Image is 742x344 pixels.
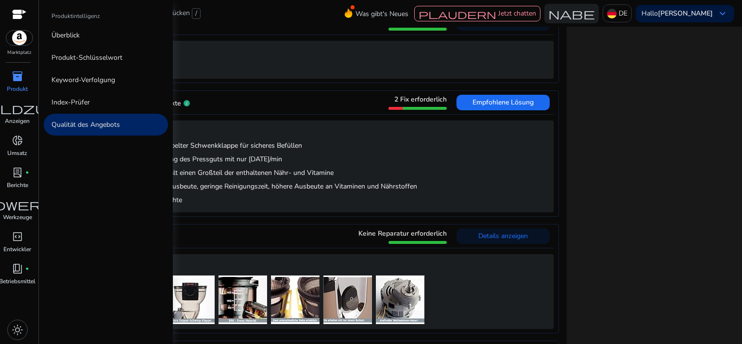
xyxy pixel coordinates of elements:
[25,171,29,174] span: fiber_manual_record
[51,12,100,20] p: Produktintelligenz
[70,182,417,191] span: Vorteile: Zeitersparnis, hohe Saftausbeute, geringe Reinigungszeit, höhere Ausbeute an Vitaminen ...
[619,5,627,22] p: DE
[51,120,120,130] p: Qualität des Angebots
[3,245,31,254] p: Entwickler
[61,49,549,57] h5: Ihre Beschreibung:
[658,9,713,18] b: [PERSON_NAME]
[323,275,372,324] img: 31Z6ynnVUaL._AC_US100_.jpg
[358,229,447,238] span: Keine Reparatur erforderlich
[607,9,617,18] img: de.svg
[5,117,30,125] p: Anzeigen
[70,141,302,150] span: Kaltpressender Entsafter mit doppelter Schwenkklappe für sicheres Befüllen
[472,98,534,107] span: Empfohlene Lösung
[394,95,447,104] span: 2 Fix erforderlich
[717,8,728,19] span: keyboard_arrow_down
[51,97,90,107] p: Index-Prüfer
[478,231,528,241] span: Details anzeigen
[7,181,28,189] p: Berichte
[355,5,408,22] span: Was gibt's Neues
[51,75,115,85] p: Keyword-Verfolgung
[166,275,215,324] img: 31TPcnMjeDL._AC_US100_.jpg
[219,275,267,324] img: 311UWKdlCmL._AC_US100_.jpg
[456,15,550,31] button: Details anzeigen
[12,167,23,178] span: lab_profile
[61,61,549,71] p: Dieses Inserat hat A+ Inhalt
[7,149,27,157] p: Umsatz
[376,275,424,324] img: 31YBFWfIyFL._AC_US100_.jpg
[12,324,23,336] span: light_mode
[51,52,122,63] p: Produkt-Schlüsselwort
[641,10,713,17] p: Hallo
[7,85,28,93] p: Produkt
[456,95,550,110] button: Empfohlene Lösung
[544,4,599,23] button: Nabe
[12,135,23,146] span: donut_small
[70,168,334,177] span: 85% Saftausbeute, der Saft enthält einen Großteil der enthaltenen Nähr- und Vitamine
[25,267,29,271] span: fiber_manual_record
[51,30,80,40] p: Überblick
[7,49,32,56] p: Marktplatz
[61,262,549,271] h5: Ihre Bilder:
[6,31,33,45] img: amazon.svg
[192,8,201,19] span: /
[61,129,549,137] h5: Ihre Aufzählungspunkte:
[12,70,23,82] span: inventory_2
[414,6,540,21] button: plaudernJetzt chatten
[548,8,595,19] span: Nabe
[456,228,550,244] button: Details anzeigen
[419,9,496,19] span: plaudern
[70,155,282,164] span: Besonders schonende Verarbeitung des Pressguts mit nur [DATE]/min
[12,231,23,242] span: code_blocks
[3,213,32,222] p: Werkzeuge
[498,9,536,18] span: Jetzt chatten
[12,263,23,275] span: book_4
[271,275,320,324] img: 31pIOrTMACL._AC_US100_.jpg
